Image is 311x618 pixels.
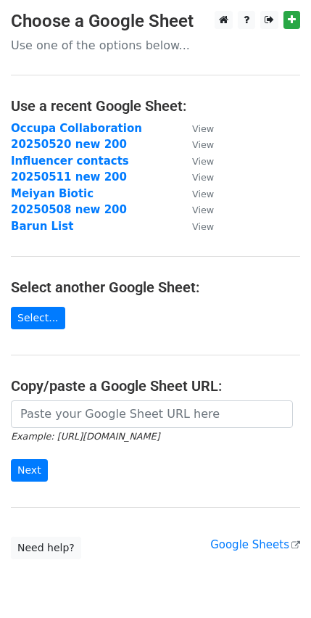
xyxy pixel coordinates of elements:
small: Example: [URL][DOMAIN_NAME] [11,431,159,442]
a: 20250511 new 200 [11,170,127,184]
a: Barun List [11,220,73,233]
a: View [178,122,214,135]
a: Need help? [11,537,81,559]
a: Influencer contacts [11,154,129,168]
h4: Use a recent Google Sheet: [11,97,300,115]
small: View [192,189,214,199]
small: View [192,221,214,232]
a: View [178,154,214,168]
a: 20250508 new 200 [11,203,127,216]
h4: Copy/paste a Google Sheet URL: [11,377,300,395]
a: View [178,203,214,216]
a: View [178,220,214,233]
small: View [192,139,214,150]
p: Use one of the options below... [11,38,300,53]
small: View [192,156,214,167]
a: View [178,187,214,200]
a: Google Sheets [210,538,300,551]
h4: Select another Google Sheet: [11,279,300,296]
h3: Choose a Google Sheet [11,11,300,32]
a: Select... [11,307,65,329]
small: View [192,205,214,215]
a: 20250520 new 200 [11,138,127,151]
input: Next [11,459,48,482]
a: View [178,138,214,151]
a: View [178,170,214,184]
a: Meiyan Biotic [11,187,94,200]
a: Occupa Collaboration [11,122,142,135]
small: View [192,172,214,183]
small: View [192,123,214,134]
input: Paste your Google Sheet URL here [11,400,293,428]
